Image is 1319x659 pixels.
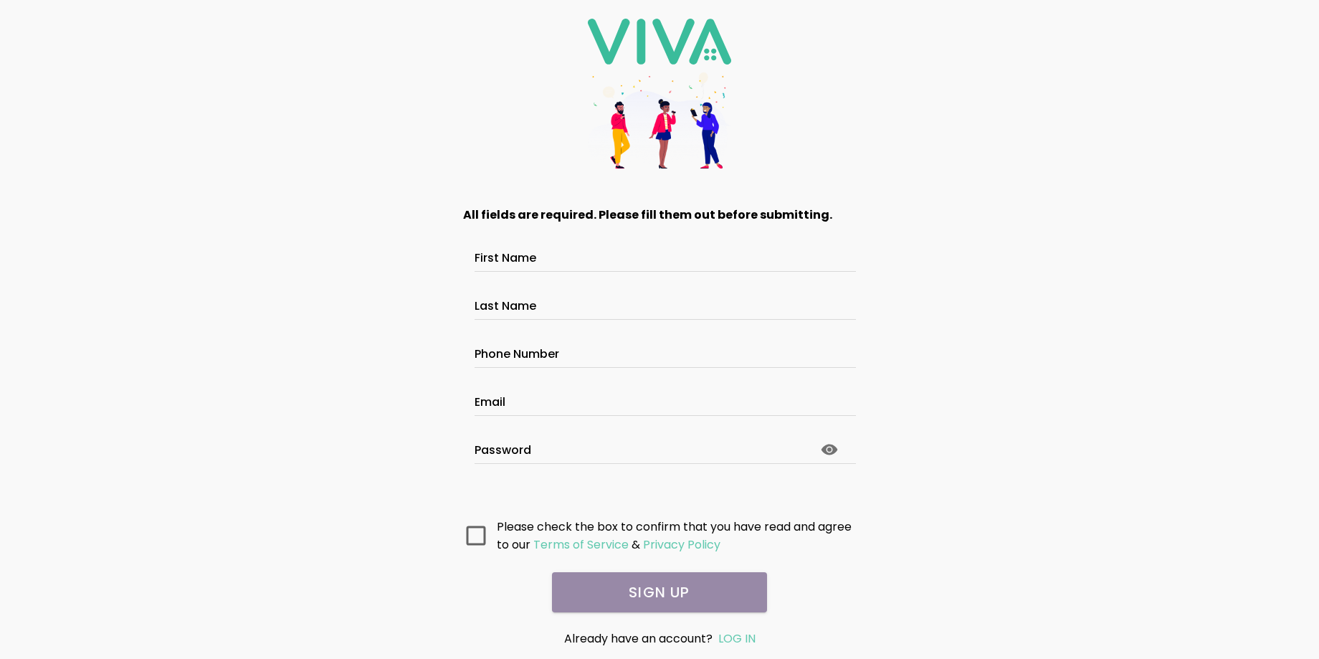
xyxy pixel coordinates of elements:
ion-text: Privacy Policy [643,536,720,553]
ion-col: Please check the box to confirm that you have read and agree to our & [493,514,860,557]
div: Already have an account? [492,630,827,648]
ion-text: Terms of Service [533,536,629,553]
a: LOG IN [718,630,756,647]
strong: All fields are required. Please fill them out before submitting. [463,207,832,223]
